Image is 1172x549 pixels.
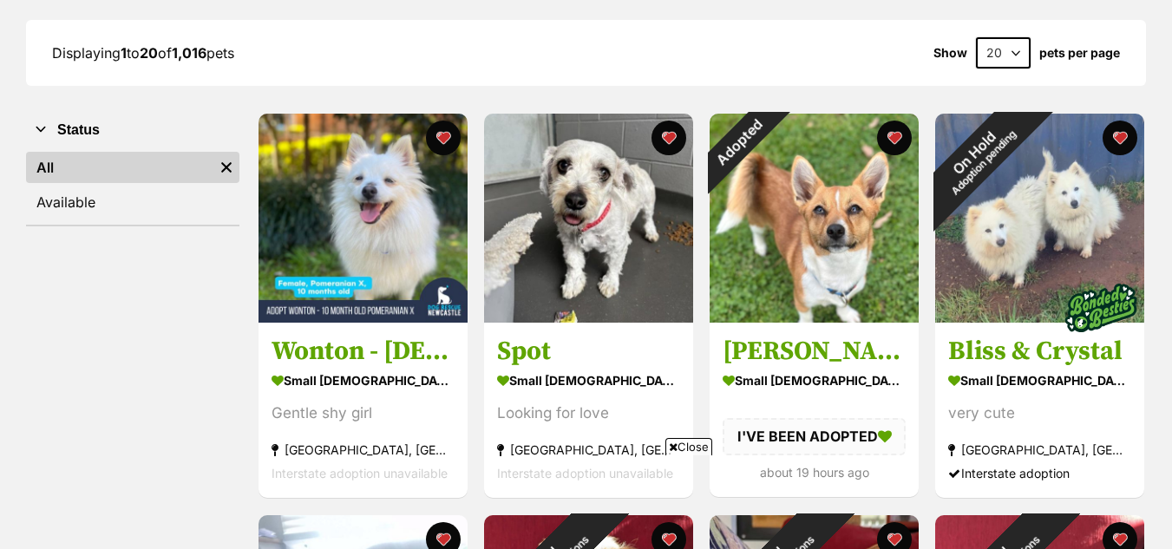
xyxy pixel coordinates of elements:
[484,323,693,499] a: Spot small [DEMOGRAPHIC_DATA] Dog Looking for love [GEOGRAPHIC_DATA], [GEOGRAPHIC_DATA] Interstat...
[710,114,919,323] img: Sally
[26,152,213,183] a: All
[259,323,468,499] a: Wonton - [DEMOGRAPHIC_DATA] Pomeranian X Spitz small [DEMOGRAPHIC_DATA] Dog Gentle shy girl [GEOG...
[497,439,680,462] div: [GEOGRAPHIC_DATA], [GEOGRAPHIC_DATA]
[902,81,1054,232] div: On Hold
[497,336,680,369] h3: Spot
[1057,265,1144,352] img: bonded besties
[497,369,680,394] div: small [DEMOGRAPHIC_DATA] Dog
[935,323,1144,499] a: Bliss & Crystal small [DEMOGRAPHIC_DATA] Dog very cute [GEOGRAPHIC_DATA], [GEOGRAPHIC_DATA] Inter...
[1103,121,1137,155] button: favourite
[948,402,1131,426] div: very cute
[213,152,239,183] a: Remove filter
[723,336,906,369] h3: [PERSON_NAME]
[52,44,234,62] span: Displaying to of pets
[272,336,455,369] h3: Wonton - [DEMOGRAPHIC_DATA] Pomeranian X Spitz
[948,336,1131,369] h3: Bliss & Crystal
[271,462,902,540] iframe: Advertisement
[935,309,1144,326] a: On HoldAdoption pending
[26,119,239,141] button: Status
[272,369,455,394] div: small [DEMOGRAPHIC_DATA] Dog
[172,44,206,62] strong: 1,016
[259,114,468,323] img: Wonton - 10 Month Old Pomeranian X Spitz
[272,402,455,426] div: Gentle shy girl
[710,323,919,497] a: [PERSON_NAME] small [DEMOGRAPHIC_DATA] Dog I'VE BEEN ADOPTED about 19 hours ago favourite
[723,369,906,394] div: small [DEMOGRAPHIC_DATA] Dog
[426,121,461,155] button: favourite
[723,419,906,455] div: I'VE BEEN ADOPTED
[949,128,1018,198] span: Adoption pending
[26,186,239,218] a: Available
[710,309,919,326] a: Adopted
[948,439,1131,462] div: [GEOGRAPHIC_DATA], [GEOGRAPHIC_DATA]
[121,44,127,62] strong: 1
[497,402,680,426] div: Looking for love
[948,462,1131,486] div: Interstate adoption
[651,121,686,155] button: favourite
[687,91,790,194] div: Adopted
[877,121,912,155] button: favourite
[140,44,158,62] strong: 20
[933,46,967,60] span: Show
[1039,46,1120,60] label: pets per page
[26,148,239,225] div: Status
[665,438,712,455] span: Close
[484,114,693,323] img: Spot
[948,369,1131,394] div: small [DEMOGRAPHIC_DATA] Dog
[935,114,1144,323] img: Bliss & Crystal
[272,439,455,462] div: [GEOGRAPHIC_DATA], [GEOGRAPHIC_DATA]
